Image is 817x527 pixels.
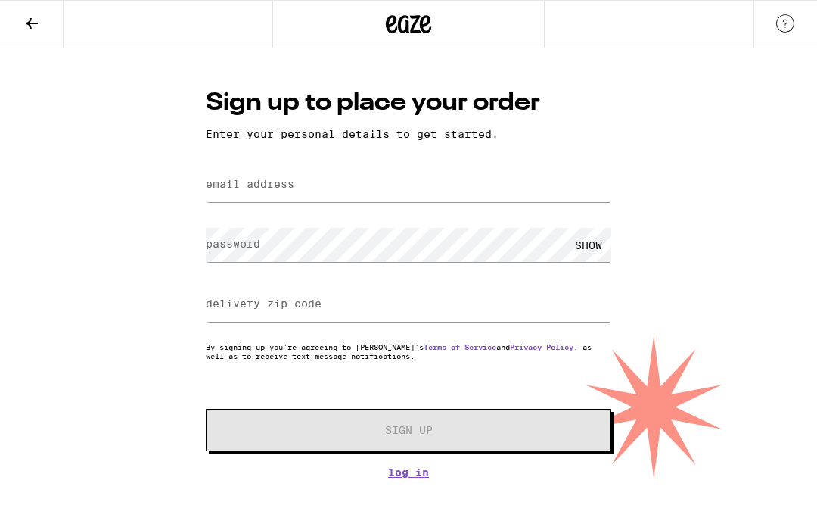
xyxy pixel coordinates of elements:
[206,238,260,250] label: password
[206,178,294,190] label: email address
[206,342,611,360] p: By signing up you're agreeing to [PERSON_NAME]'s and , as well as to receive text message notific...
[206,466,611,479] a: Log In
[206,128,611,140] p: Enter your personal details to get started.
[206,86,611,120] h1: Sign up to place your order
[206,168,611,202] input: email address
[206,298,322,310] label: delivery zip code
[206,409,611,451] button: Sign Up
[566,228,611,262] div: SHOW
[385,425,433,435] span: Sign Up
[206,288,611,322] input: delivery zip code
[424,342,496,351] a: Terms of Service
[510,342,573,351] a: Privacy Policy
